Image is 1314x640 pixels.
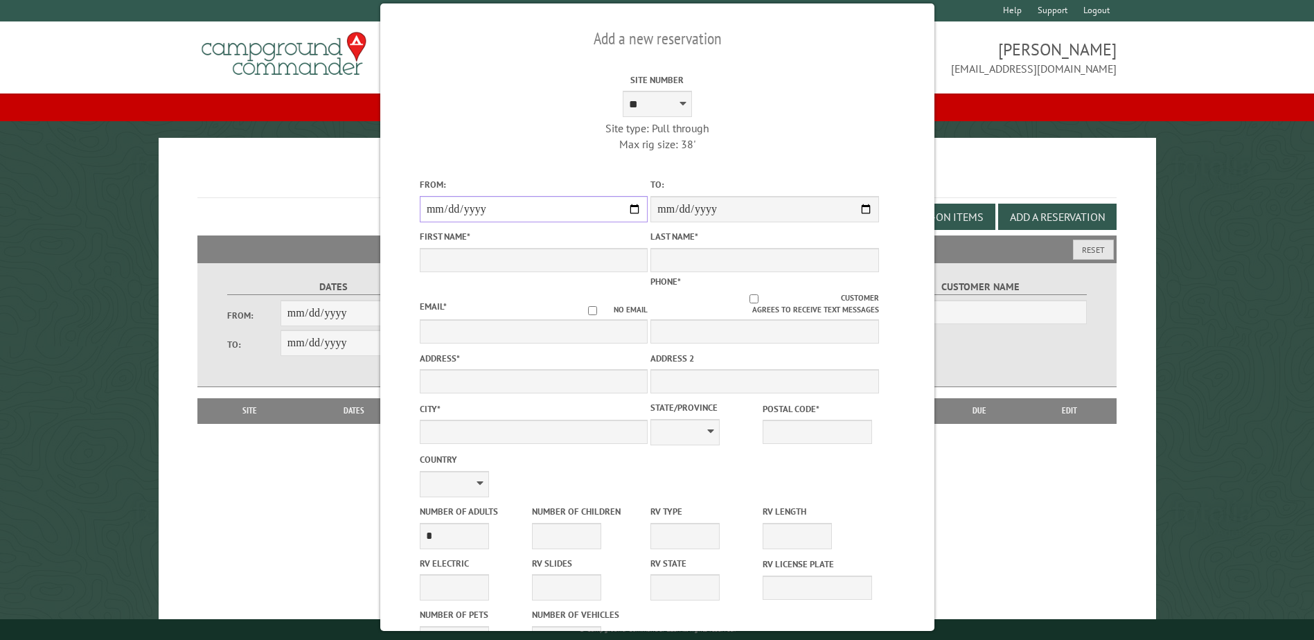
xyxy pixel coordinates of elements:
label: Number of Children [531,505,641,518]
h1: Reservations [197,160,1116,198]
label: Customer agrees to receive text messages [650,292,878,316]
th: Due [936,398,1023,423]
label: Number of Adults [419,505,529,518]
th: Dates [295,398,414,423]
button: Reset [1073,240,1114,260]
label: Customer Name [875,279,1086,295]
th: Site [204,398,294,423]
input: No email [571,306,614,315]
label: Postal Code [763,402,872,416]
label: Address [419,352,647,365]
h2: Filters [197,235,1116,262]
label: First Name [419,230,647,243]
label: RV Slides [531,557,641,570]
label: Address 2 [650,352,878,365]
label: State/Province [650,401,760,414]
small: © Campground Commander LLC. All rights reserved. [579,625,736,634]
label: City [419,402,647,416]
label: Email [419,301,446,312]
label: From: [419,178,647,191]
input: Customer agrees to receive text messages [667,294,841,303]
label: No email [571,304,648,316]
label: Site Number [543,73,771,87]
button: Edit Add-on Items [876,204,995,230]
label: Number of Pets [419,608,529,621]
label: Phone [650,276,681,287]
h2: Add a new reservation [419,26,894,52]
th: Edit [1023,398,1117,423]
label: RV Type [650,505,760,518]
div: Site type: Pull through [543,121,771,136]
label: Country [419,453,647,466]
label: To: [227,338,280,351]
div: Max rig size: 38' [543,136,771,152]
label: From: [227,309,280,322]
label: Number of Vehicles [531,608,641,621]
button: Add a Reservation [998,204,1117,230]
label: RV License Plate [763,558,872,571]
img: Campground Commander [197,27,371,81]
label: Last Name [650,230,878,243]
label: RV Length [763,505,872,518]
label: RV State [650,557,760,570]
label: Dates [227,279,438,295]
label: To: [650,178,878,191]
label: RV Electric [419,557,529,570]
